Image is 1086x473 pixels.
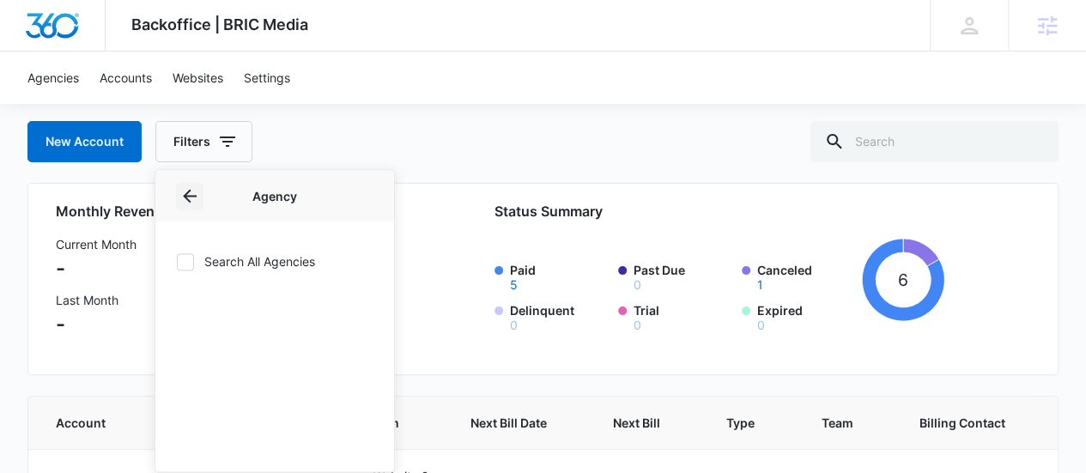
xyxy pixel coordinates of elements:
[510,261,608,291] label: Paid
[373,414,429,432] span: Plan
[56,201,367,221] h2: Monthly Revenue
[634,301,731,331] label: Trial
[234,52,300,104] a: Settings
[56,253,137,284] p: -
[810,121,1059,162] input: Search
[726,414,755,432] span: Type
[176,252,373,270] label: Search All Agencies
[470,414,547,432] span: Next Bill Date
[17,52,89,104] a: Agencies
[27,121,142,162] a: New Account
[155,121,252,162] button: Filters
[176,187,373,205] p: Agency
[757,261,855,291] label: Canceled
[510,301,608,331] label: Delinquent
[56,235,137,253] h3: Current Month
[613,414,660,432] span: Next Bill
[131,15,308,33] span: Backoffice | BRIC Media
[634,261,731,291] label: Past Due
[757,301,855,331] label: Expired
[510,279,518,291] button: Paid
[56,309,137,340] p: -
[162,52,234,104] a: Websites
[56,414,158,432] span: Account
[898,270,908,290] tspan: 6
[822,414,853,432] span: Team
[176,182,203,209] button: Back
[89,52,162,104] a: Accounts
[919,414,1021,432] span: Billing Contact
[757,279,763,291] button: Canceled
[56,291,137,309] h3: Last Month
[494,201,945,221] h2: Status Summary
